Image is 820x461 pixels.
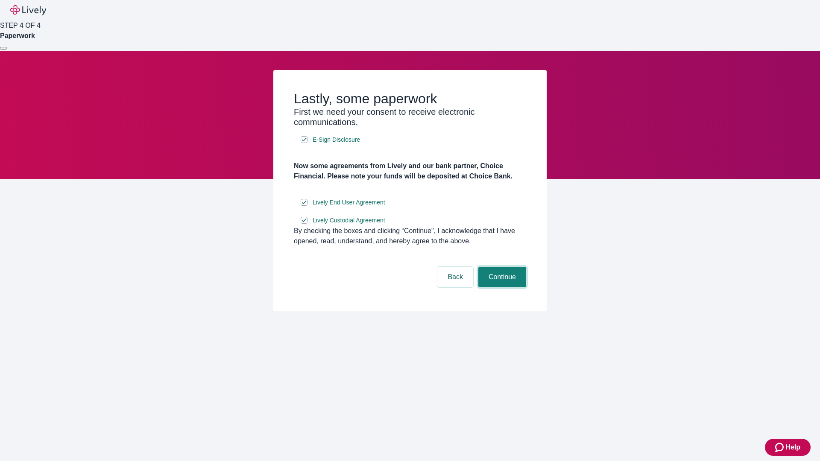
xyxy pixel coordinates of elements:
span: Lively Custodial Agreement [313,216,385,225]
button: Zendesk support iconHelp [765,439,811,456]
svg: Zendesk support icon [775,442,785,452]
span: Help [785,442,800,452]
span: E-Sign Disclosure [313,135,360,144]
a: e-sign disclosure document [311,134,362,145]
h4: Now some agreements from Lively and our bank partner, Choice Financial. Please note your funds wi... [294,161,526,181]
h2: Lastly, some paperwork [294,90,526,107]
div: By checking the boxes and clicking “Continue", I acknowledge that I have opened, read, understand... [294,226,526,246]
a: e-sign disclosure document [311,197,387,208]
span: Lively End User Agreement [313,198,385,207]
img: Lively [10,5,46,15]
button: Back [437,267,473,287]
h3: First we need your consent to receive electronic communications. [294,107,526,127]
a: e-sign disclosure document [311,215,387,226]
button: Continue [478,267,526,287]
